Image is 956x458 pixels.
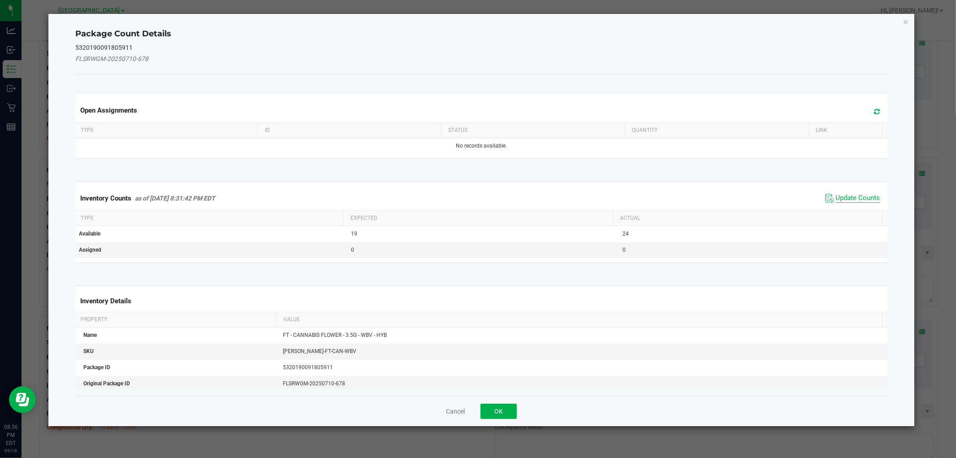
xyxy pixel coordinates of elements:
[265,127,270,133] span: ID
[75,44,887,51] h5: 5320190091805911
[350,215,377,221] span: Expected
[816,127,827,133] span: Link
[623,247,626,253] span: 0
[81,316,107,323] span: Property
[80,106,137,114] span: Open Assignments
[283,348,356,354] span: [PERSON_NAME]-FT-CAN-WBV
[903,16,909,27] button: Close
[83,348,94,354] span: SKU
[623,231,629,237] span: 24
[283,380,345,387] span: FLSRWGM-20250710-678
[135,195,215,202] span: as of [DATE] 8:31:42 PM EDT
[83,364,110,371] span: Package ID
[80,194,131,202] span: Inventory Counts
[351,247,354,253] span: 0
[448,127,467,133] span: Status
[480,404,517,419] button: OK
[620,215,640,221] span: Actual
[75,28,887,40] h4: Package Count Details
[79,231,100,237] span: Available
[83,380,130,387] span: Original Package ID
[283,364,333,371] span: 5320190091805911
[351,231,357,237] span: 19
[283,332,387,338] span: FT - CANNABIS FLOWER - 3.5G - WBV - HYB
[83,332,97,338] span: Name
[632,127,658,133] span: Quantity
[74,138,889,154] td: No records available.
[81,127,94,133] span: Type
[283,316,300,323] span: Value
[9,386,36,413] iframe: Resource center
[79,247,101,253] span: Assigned
[80,297,131,305] span: Inventory Details
[75,56,887,62] h5: FLSRWGM-20250710-678
[836,194,880,203] span: Update Counts
[81,215,94,221] span: Type
[446,407,465,416] button: Cancel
